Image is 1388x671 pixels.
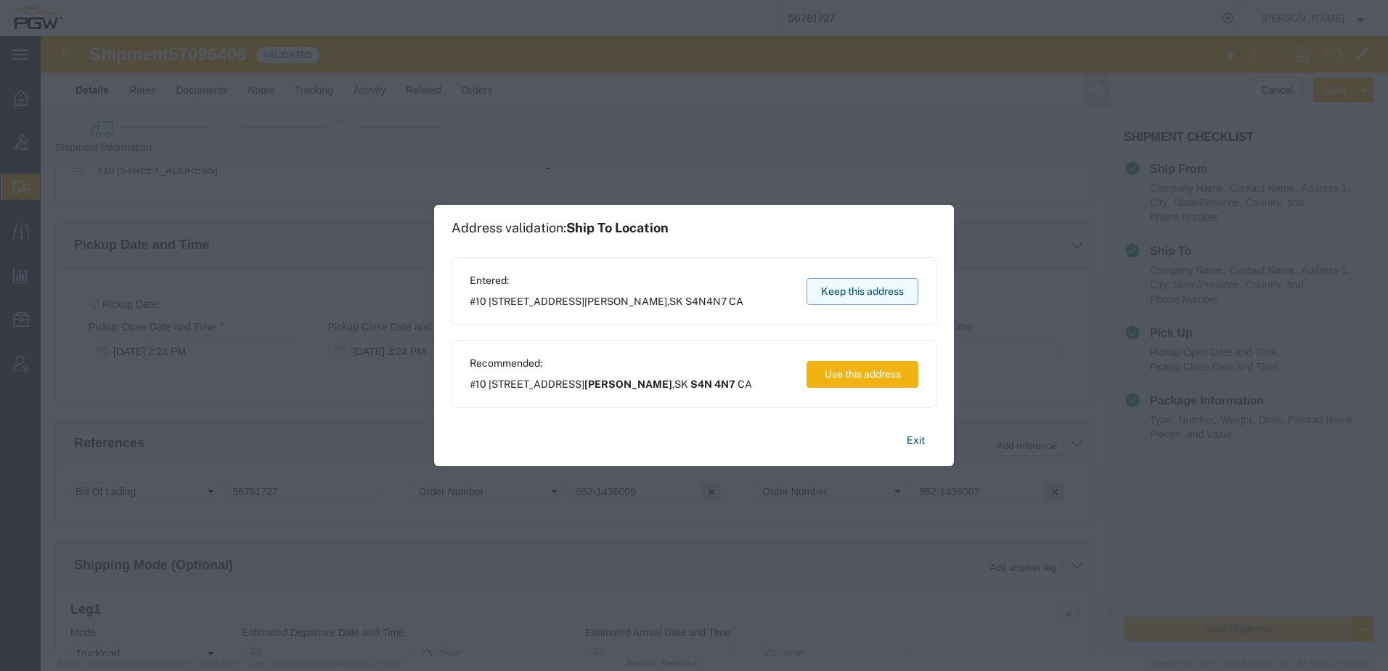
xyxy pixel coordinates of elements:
span: [PERSON_NAME] [584,296,667,307]
span: #10 [STREET_ADDRESS] , [470,294,743,309]
span: Recommended: [470,356,752,371]
span: CA [738,378,752,390]
button: Exit [895,428,936,453]
span: S4N4N7 [685,296,727,307]
span: CA [729,296,743,307]
span: S4N 4N7 [690,378,735,390]
span: Entered: [470,273,743,288]
span: [PERSON_NAME] [584,378,672,390]
button: Keep this address [807,278,918,305]
button: Use this address [807,361,918,388]
span: Ship To Location [566,220,669,235]
span: #10 [STREET_ADDRESS] , [470,377,752,392]
span: SK [674,378,688,390]
h1: Address validation: [452,220,669,236]
span: SK [669,296,683,307]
